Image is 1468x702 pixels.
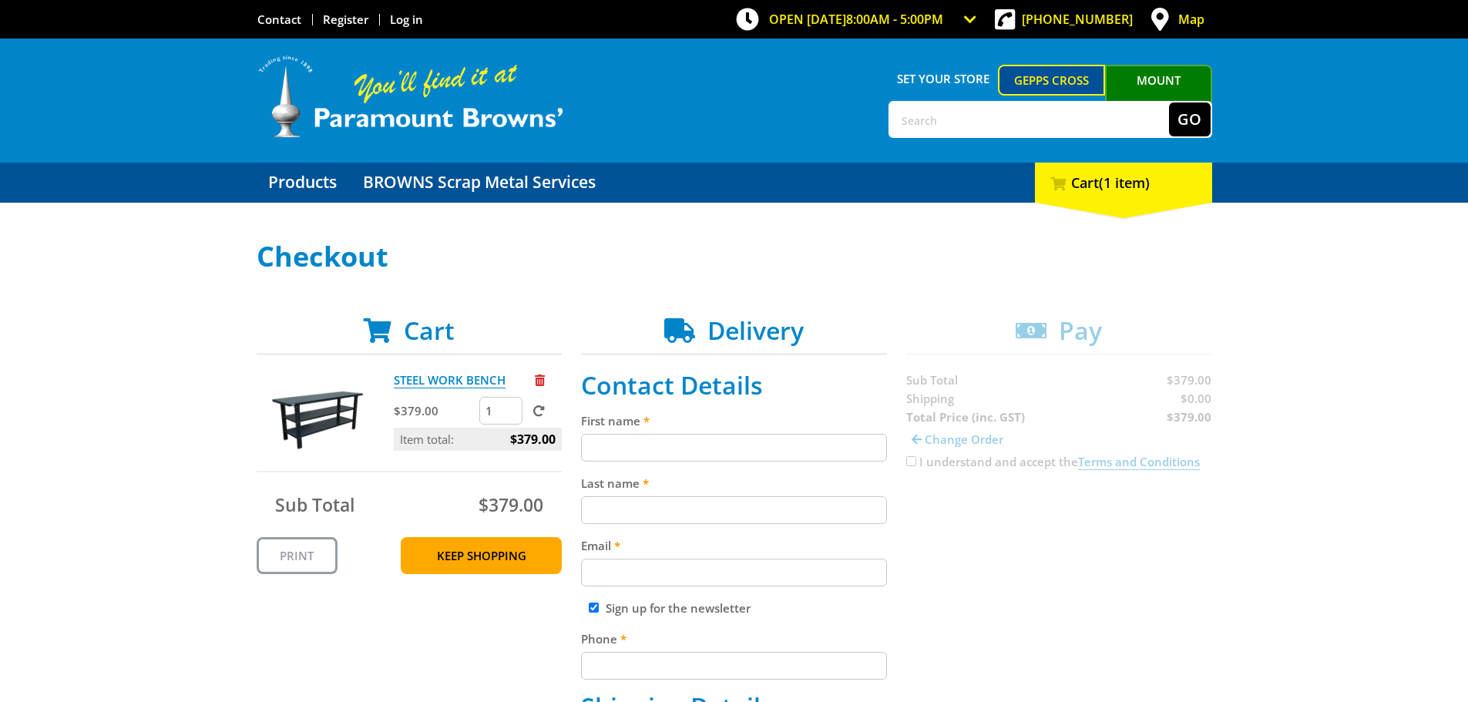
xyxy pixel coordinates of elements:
h2: Contact Details [581,371,887,400]
label: Sign up for the newsletter [606,600,751,616]
a: STEEL WORK BENCH [394,372,506,388]
a: Mount [PERSON_NAME] [1105,65,1212,123]
span: $379.00 [479,492,543,517]
input: Please enter your first name. [581,434,887,462]
span: $379.00 [510,428,556,451]
img: Paramount Browns' [257,54,565,139]
input: Please enter your telephone number. [581,652,887,680]
span: (1 item) [1099,173,1150,192]
a: Go to the Contact page [257,12,301,27]
h1: Checkout [257,241,1212,272]
span: Sub Total [275,492,354,517]
label: First name [581,411,887,430]
label: Email [581,536,887,555]
div: Cart [1035,163,1212,203]
a: Log in [390,12,423,27]
button: Go [1169,102,1211,136]
span: Delivery [707,314,804,347]
input: Search [890,102,1169,136]
a: Go to the Products page [257,163,348,203]
input: Please enter your last name. [581,496,887,524]
label: Phone [581,630,887,648]
a: Print [257,537,338,574]
a: Go to the registration page [323,12,368,27]
a: Gepps Cross [998,65,1105,96]
span: Cart [404,314,455,347]
a: Remove from cart [535,372,545,388]
span: 8:00am - 5:00pm [846,11,943,28]
a: Keep Shopping [401,537,562,574]
a: Go to the BROWNS Scrap Metal Services page [351,163,607,203]
span: OPEN [DATE] [769,11,943,28]
p: Item total: [394,428,562,451]
input: Please enter your email address. [581,559,887,586]
span: Set your store [889,65,999,92]
img: STEEL WORK BENCH [271,371,364,463]
label: Last name [581,474,887,492]
p: $379.00 [394,401,476,420]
